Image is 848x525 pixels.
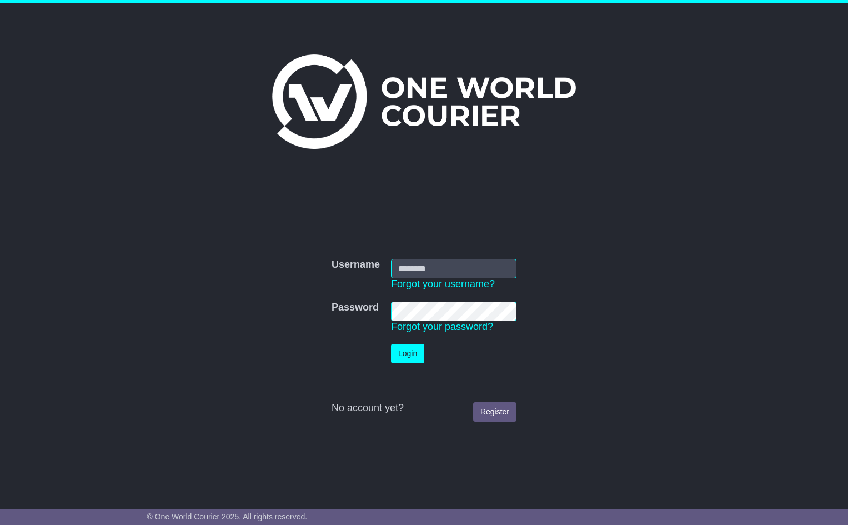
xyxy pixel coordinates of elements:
[391,278,495,289] a: Forgot your username?
[272,54,575,149] img: One World
[391,344,424,363] button: Login
[332,302,379,314] label: Password
[473,402,516,422] a: Register
[332,402,516,414] div: No account yet?
[332,259,380,271] label: Username
[147,512,308,521] span: © One World Courier 2025. All rights reserved.
[391,321,493,332] a: Forgot your password?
